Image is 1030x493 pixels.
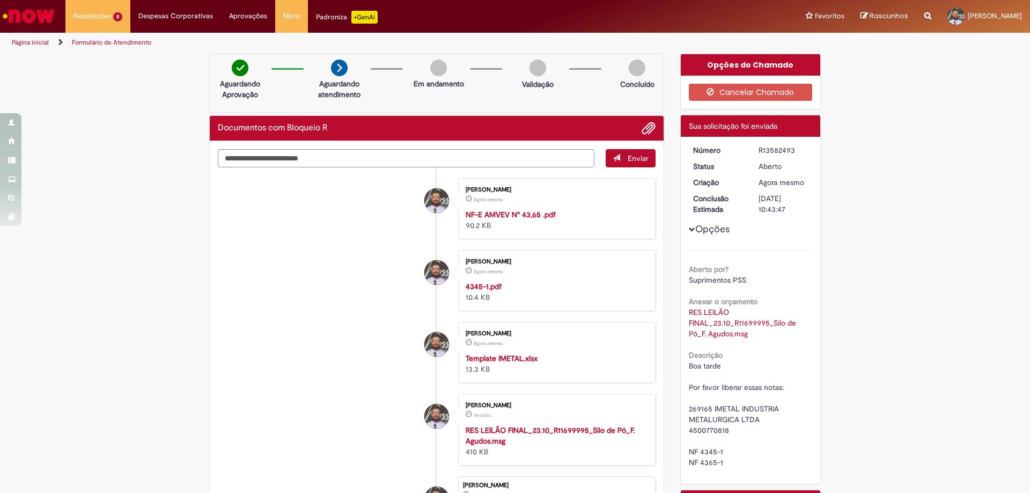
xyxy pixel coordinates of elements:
[689,361,784,467] span: Boa tarde Por favor liberar essas notas: 269165 IMETAL INDUSTRIA METALURGICA LTDA 4500770818 NF 4...
[1,5,56,27] img: ServiceNow
[316,11,378,24] div: Padroniza
[629,60,645,76] img: img-circle-grey.png
[685,193,751,215] dt: Conclusão Estimada
[689,275,746,285] span: Suprimentos PSS
[689,84,813,101] button: Cancelar Chamado
[474,196,503,203] span: Agora mesmo
[466,282,502,291] a: 4345-1.pdf
[689,350,723,360] b: Descrição
[759,145,808,156] div: R13582493
[12,38,49,47] a: Página inicial
[689,307,798,339] a: Download de RES LEILÃO FINAL_23.10_R11699995_Silo de Pó_F. Agudos.msg
[474,412,491,418] time: 30/09/2025 15:42:39
[466,187,644,193] div: [PERSON_NAME]
[522,79,554,90] p: Validação
[759,193,808,215] div: [DATE] 10:43:47
[466,209,644,231] div: 90.2 KB
[218,149,594,167] textarea: Digite sua mensagem aqui...
[229,11,267,21] span: Aprovações
[424,260,449,285] div: Filipe de Andrade Reyes Molina
[689,264,729,274] b: Aberto por?
[474,340,503,347] span: Agora mesmo
[968,11,1022,20] span: [PERSON_NAME]
[689,121,777,131] span: Sua solicitação foi enviada
[466,353,644,374] div: 13.3 KB
[351,11,378,24] p: +GenAi
[759,177,808,188] div: 30/09/2025 15:43:43
[73,11,111,21] span: Requisições
[681,54,821,76] div: Opções do Chamado
[8,33,679,53] ul: Trilhas de página
[815,11,844,21] span: Favoritos
[466,210,556,219] a: NF-E AMVEV N° 43,65 .pdf
[860,11,908,21] a: Rascunhos
[466,425,635,446] a: RES LEILÃO FINAL_23.10_R11699995_Silo de Pó_F. Agudos.msg
[466,330,644,337] div: [PERSON_NAME]
[466,354,538,363] a: Template IMETAL.xlsx
[72,38,151,47] a: Formulário de Atendimento
[466,425,644,457] div: 410 KB
[414,78,464,89] p: Em andamento
[232,60,248,76] img: check-circle-green.png
[474,412,491,418] span: 1m atrás
[331,60,348,76] img: arrow-next.png
[620,79,654,90] p: Concluído
[685,161,751,172] dt: Status
[214,78,266,100] p: Aguardando Aprovação
[759,178,804,187] time: 30/09/2025 15:43:43
[474,196,503,203] time: 30/09/2025 15:43:23
[466,259,644,265] div: [PERSON_NAME]
[113,12,122,21] span: 8
[628,153,649,163] span: Enviar
[685,177,751,188] dt: Criação
[424,188,449,213] div: Filipe de Andrade Reyes Molina
[138,11,213,21] span: Despesas Corporativas
[218,123,328,133] h2: Documentos com Bloqueio R Histórico de tíquete
[424,404,449,429] div: Filipe de Andrade Reyes Molina
[430,60,447,76] img: img-circle-grey.png
[759,178,804,187] span: Agora mesmo
[870,11,908,21] span: Rascunhos
[642,121,656,135] button: Adicionar anexos
[466,402,644,409] div: [PERSON_NAME]
[759,161,808,172] div: Aberto
[463,482,650,489] div: [PERSON_NAME]
[685,145,751,156] dt: Número
[474,268,503,275] time: 30/09/2025 15:43:22
[424,332,449,357] div: Filipe de Andrade Reyes Molina
[689,297,757,306] b: Anexar o orçamento
[474,268,503,275] span: Agora mesmo
[283,11,300,21] span: More
[466,281,644,303] div: 10.4 KB
[606,149,656,167] button: Enviar
[313,78,365,100] p: Aguardando atendimento
[474,340,503,347] time: 30/09/2025 15:43:22
[529,60,546,76] img: img-circle-grey.png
